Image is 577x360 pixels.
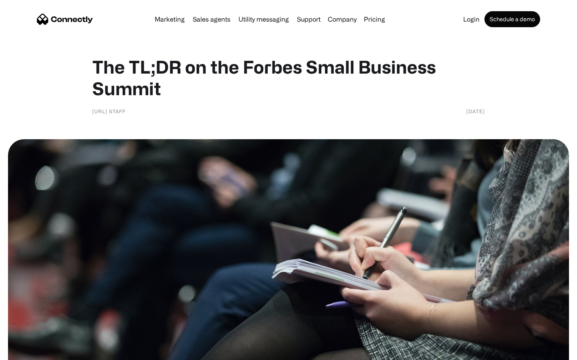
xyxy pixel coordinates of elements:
[92,107,125,115] div: [URL] Staff
[466,107,485,115] div: [DATE]
[294,16,324,22] a: Support
[361,16,388,22] a: Pricing
[328,14,357,25] div: Company
[235,16,292,22] a: Utility messaging
[484,11,540,27] a: Schedule a demo
[190,16,234,22] a: Sales agents
[16,346,48,357] ul: Language list
[460,16,483,22] a: Login
[151,16,188,22] a: Marketing
[8,346,48,357] aside: Language selected: English
[92,56,485,99] h1: The TL;DR on the Forbes Small Business Summit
